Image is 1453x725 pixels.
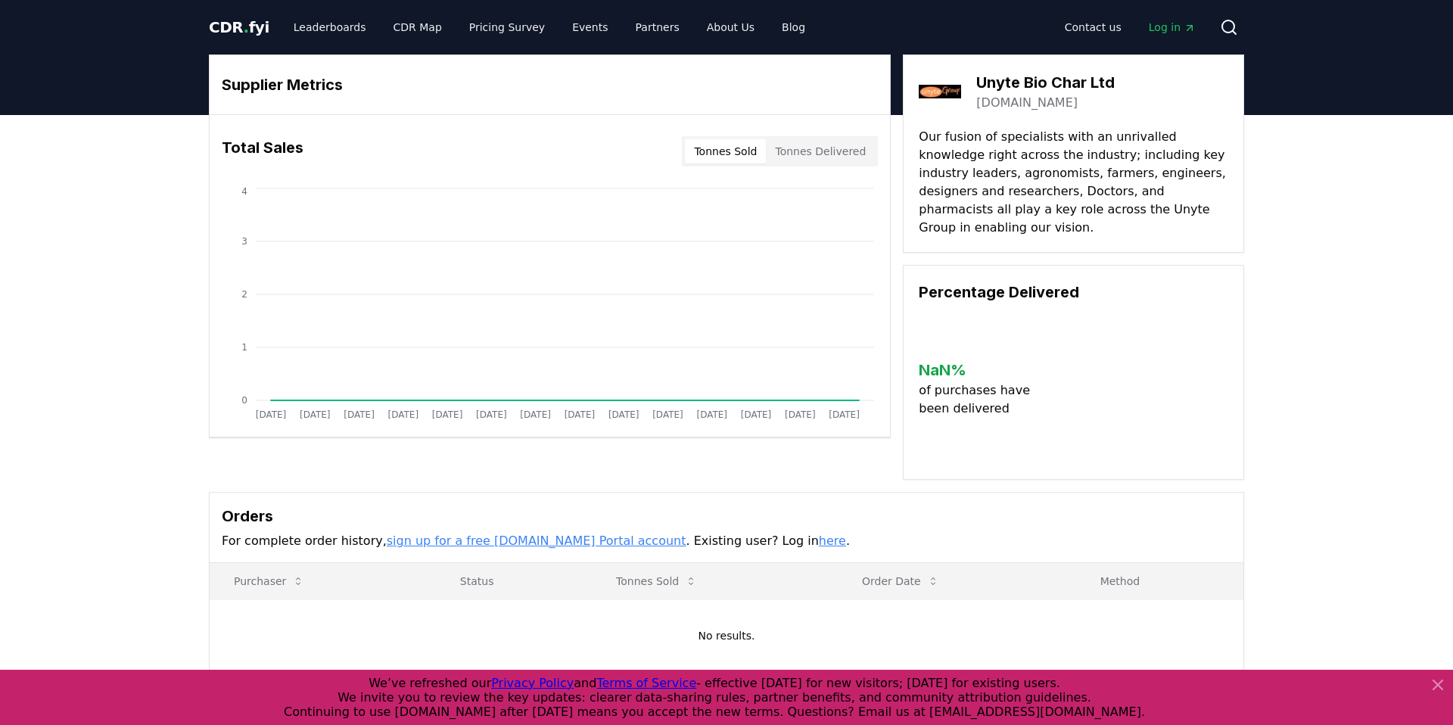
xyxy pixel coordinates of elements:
button: Tonnes Sold [685,139,766,163]
tspan: 0 [241,395,247,406]
span: Log in [1149,20,1196,35]
tspan: [DATE] [344,409,375,420]
tspan: [DATE] [388,409,419,420]
tspan: 2 [241,289,247,300]
a: Log in [1137,14,1208,41]
tspan: [DATE] [741,409,772,420]
p: Method [1088,574,1231,589]
button: Tonnes Delivered [766,139,875,163]
p: of purchases have been delivered [919,381,1042,418]
tspan: [DATE] [565,409,596,420]
a: Partners [624,14,692,41]
a: Blog [770,14,817,41]
a: CDR Map [381,14,454,41]
a: [DOMAIN_NAME] [976,94,1078,112]
a: sign up for a free [DOMAIN_NAME] Portal account [387,534,686,548]
p: Status [448,574,580,589]
a: here [819,534,846,548]
tspan: [DATE] [520,409,551,420]
nav: Main [1053,14,1208,41]
tspan: [DATE] [476,409,507,420]
p: Our fusion of specialists with an unrivalled knowledge right across the industry‭; ‬including key... [919,128,1228,237]
tspan: 1 [241,342,247,353]
a: Pricing Survey [457,14,557,41]
a: About Us [695,14,767,41]
tspan: 4 [241,186,247,197]
h3: Supplier Metrics [222,73,878,96]
a: Events [560,14,620,41]
h3: Unyte Bio Char Ltd [976,71,1115,94]
a: CDR.fyi [209,17,269,38]
h3: Total Sales [222,136,303,166]
span: . [244,18,249,36]
tspan: 3 [241,236,247,247]
h3: Percentage Delivered [919,281,1228,303]
tspan: [DATE] [785,409,816,420]
tspan: [DATE] [432,409,463,420]
button: Order Date [850,566,951,596]
nav: Main [282,14,817,41]
tspan: [DATE] [608,409,639,420]
span: CDR fyi [209,18,269,36]
td: No results. [210,599,1243,672]
img: Unyte Bio Char Ltd-logo [919,70,961,113]
tspan: [DATE] [829,409,860,420]
button: Purchaser [222,566,316,596]
h3: NaN % [919,359,1042,381]
tspan: [DATE] [256,409,287,420]
tspan: [DATE] [696,409,727,420]
button: Tonnes Sold [604,566,709,596]
a: Contact us [1053,14,1134,41]
a: Leaderboards [282,14,378,41]
tspan: [DATE] [652,409,683,420]
tspan: [DATE] [300,409,331,420]
h3: Orders [222,505,1231,527]
p: For complete order history, . Existing user? Log in . [222,532,1231,550]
